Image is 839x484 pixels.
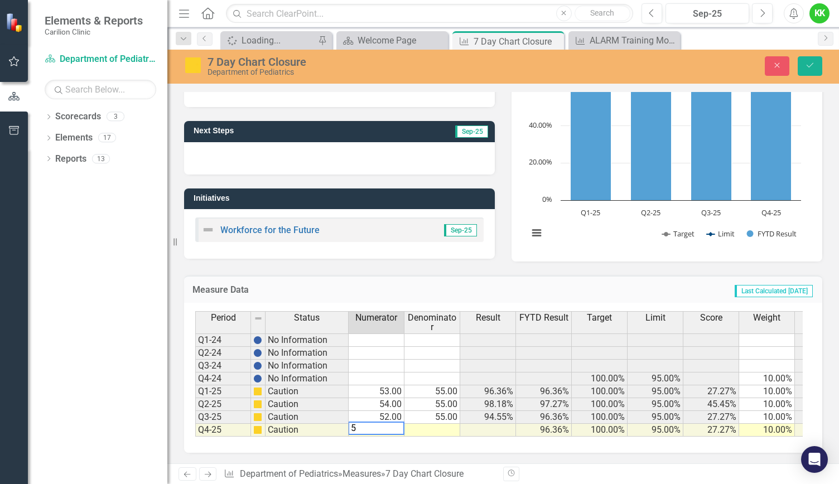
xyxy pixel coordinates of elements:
[266,411,349,424] td: Caution
[195,385,251,398] td: Q1-25
[523,83,807,250] svg: Interactive chart
[385,468,464,479] div: 7 Day Chart Closure
[460,398,516,411] td: 98.18%
[662,229,695,239] button: Show Target
[349,385,404,398] td: 53.00
[201,223,215,236] img: Not Defined
[407,313,457,332] span: Denominator
[45,27,143,36] small: Carilion Clinic
[628,411,683,424] td: 95.00%
[220,225,320,235] a: Workforce for the Future
[519,313,568,323] span: FYTD Result
[404,385,460,398] td: 55.00
[195,333,251,347] td: Q1-24
[55,110,101,123] a: Scorecards
[700,313,722,323] span: Score
[666,3,749,23] button: Sep-25
[195,347,251,360] td: Q2-24
[294,313,320,323] span: Status
[529,120,552,130] text: 40.00%
[572,372,628,385] td: 100.00%
[266,385,349,398] td: Caution
[253,374,262,383] img: BgCOk07PiH71IgAAAABJRU5ErkJggg==
[683,385,739,398] td: 27.27%
[739,385,795,398] td: 10.00%
[208,68,537,76] div: Department of Pediatrics
[476,313,500,323] span: Result
[444,224,477,236] span: Sep-25
[701,207,721,217] text: Q3-25
[195,360,251,372] td: Q3-24
[669,7,745,21] div: Sep-25
[194,194,489,202] h3: Initiatives
[45,53,156,66] a: Department of Pediatrics
[266,333,349,347] td: No Information
[460,385,516,398] td: 96.36%
[641,207,660,217] text: Q2-25
[242,33,315,47] div: Loading...
[266,360,349,372] td: No Information
[98,133,116,143] div: 17
[45,80,156,99] input: Search Below...
[224,468,495,481] div: » »
[107,112,124,122] div: 3
[572,424,628,437] td: 100.00%
[581,207,600,217] text: Q1-25
[358,33,445,47] div: Welcome Page
[355,313,397,323] span: Numerator
[339,33,445,47] a: Welcome Page
[753,313,780,323] span: Weight
[195,398,251,411] td: Q2-25
[253,361,262,370] img: BgCOk07PiH71IgAAAABJRU5ErkJggg==
[253,400,262,409] img: cBAA0RP0Y6D5n+AAAAAElFTkSuQmCC
[55,153,86,166] a: Reports
[266,372,349,385] td: No Information
[45,14,143,27] span: Elements & Reports
[516,411,572,424] td: 96.36%
[240,468,338,479] a: Department of Pediatrics
[739,411,795,424] td: 10.00%
[516,385,572,398] td: 96.36%
[516,398,572,411] td: 97.27%
[801,446,828,473] div: Open Intercom Messenger
[575,6,630,21] button: Search
[6,13,25,32] img: ClearPoint Strategy
[474,35,561,49] div: 7 Day Chart Closure
[195,424,251,437] td: Q4-25
[631,20,672,201] path: Q2-25, 97.27272727. FYTD Result.
[628,372,683,385] td: 95.00%
[645,313,666,323] span: Limit
[683,424,739,437] td: 27.27%
[542,194,552,204] text: 0%
[253,425,262,434] img: cBAA0RP0Y6D5n+AAAAAElFTkSuQmCC
[253,413,262,422] img: cBAA0RP0Y6D5n+AAAAAElFTkSuQmCC
[455,125,488,138] span: Sep-25
[571,20,792,201] g: FYTD Result, series 3 of 3. Bar series with 4 bars.
[253,387,262,396] img: cBAA0RP0Y6D5n+AAAAAElFTkSuQmCC
[516,424,572,437] td: 96.36%
[718,229,735,239] text: Limit
[628,385,683,398] td: 95.00%
[587,313,612,323] span: Target
[628,398,683,411] td: 95.00%
[195,372,251,385] td: Q4-24
[55,132,93,144] a: Elements
[529,157,552,167] text: 20.00%
[253,349,262,357] img: BgCOk07PiH71IgAAAABJRU5ErkJggg==
[184,56,202,74] img: Caution
[751,21,792,201] path: Q4-25, 96.36363636. FYTD Result.
[683,398,739,411] td: 45.45%
[572,411,628,424] td: 100.00%
[460,411,516,424] td: 94.55%
[254,314,263,323] img: 8DAGhfEEPCf229AAAAAElFTkSuQmCC
[523,83,811,250] div: Chart. Highcharts interactive chart.
[572,398,628,411] td: 100.00%
[192,285,451,295] h3: Measure Data
[195,411,251,424] td: Q3-25
[404,411,460,424] td: 55.00
[628,424,683,437] td: 95.00%
[266,398,349,411] td: Caution
[809,3,830,23] div: KK
[571,33,677,47] a: ALARM Training Module
[266,424,349,437] td: Caution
